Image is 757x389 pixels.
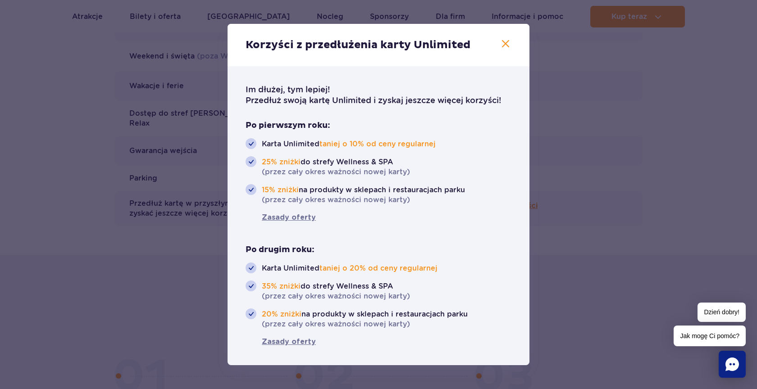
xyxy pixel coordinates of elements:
a: Zasady oferty [246,336,511,347]
span: (przez cały okres ważności nowej karty) [262,195,465,205]
span: 20% zniżki [262,310,301,318]
span: Karta Unlimited [262,262,438,273]
h3: Po pierwszym roku: [246,120,511,131]
h2: Korzyści z przedłużenia karty Unlimited [246,38,511,52]
span: (przez cały okres ważności nowej karty) [262,167,410,177]
span: Zasady oferty [246,212,316,223]
span: 15% zniżki [262,185,299,194]
span: 35% zniżki [262,282,301,290]
a: Zasady oferty [246,212,511,223]
p: Im dłużej, tym lepiej! Przedłuż swoją kartę Unlimited i zyskaj jeszcze więcej korzyści! [246,84,511,106]
span: 25% zniżki [262,158,301,166]
h3: Po drugim roku: [246,244,511,255]
span: na produkty w sklepach i restauracjach parku [262,308,468,329]
span: do strefy Wellness & SPA [262,280,410,301]
span: Dzień dobry! [698,303,746,322]
span: (przez cały okres ważności nowej karty) [262,291,410,301]
span: taniej o 10% od ceny regularnej [319,140,436,148]
span: Zasady oferty [246,336,316,347]
span: do strefy Wellness & SPA [262,156,410,177]
span: Jak mogę Ci pomóc? [674,326,746,346]
div: Chat [719,351,746,378]
span: na produkty w sklepach i restauracjach parku [262,184,465,205]
span: (przez cały okres ważności nowej karty) [262,319,468,329]
span: taniej o 20% od ceny regularnej [319,264,438,272]
span: Karta Unlimited [262,138,436,149]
